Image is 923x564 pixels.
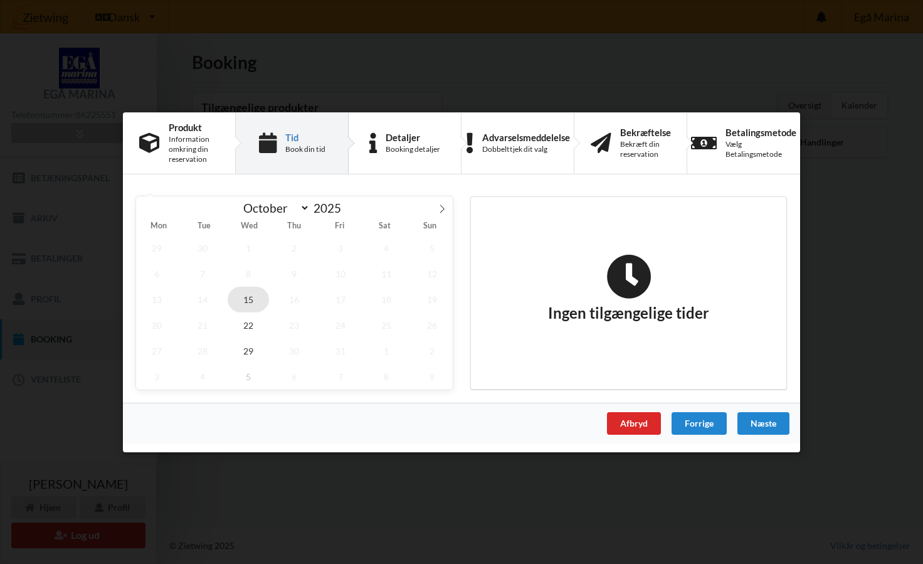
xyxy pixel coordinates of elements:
[620,139,671,159] div: Bekræft din reservation
[169,122,219,132] div: Produkt
[274,260,315,286] span: October 9, 2025
[725,139,796,159] div: Vælg Betalingsmetode
[228,312,269,338] span: October 22, 2025
[366,260,407,286] span: October 11, 2025
[272,222,317,230] span: Thu
[228,235,269,260] span: October 1, 2025
[408,222,453,230] span: Sun
[320,260,361,286] span: October 10, 2025
[482,132,570,142] div: Advarselsmeddelelse
[411,235,453,260] span: October 5, 2025
[182,363,223,389] span: November 4, 2025
[228,338,269,363] span: October 29, 2025
[226,222,272,230] span: Wed
[672,412,727,434] div: Forrige
[136,222,181,230] span: Mon
[366,338,407,363] span: November 1, 2025
[317,222,362,230] span: Fri
[320,235,361,260] span: October 3, 2025
[386,132,440,142] div: Detaljer
[136,312,177,338] span: October 20, 2025
[285,144,325,154] div: Book din tid
[411,260,453,286] span: October 12, 2025
[182,338,223,363] span: October 28, 2025
[310,201,351,215] input: Year
[136,235,177,260] span: September 29, 2025
[182,235,223,260] span: September 30, 2025
[366,363,407,389] span: November 8, 2025
[136,286,177,312] span: October 13, 2025
[228,260,269,286] span: October 8, 2025
[411,363,453,389] span: November 9, 2025
[228,286,269,312] span: October 15, 2025
[136,363,177,389] span: November 3, 2025
[366,235,407,260] span: October 4, 2025
[482,144,570,154] div: Dobbelttjek dit valg
[620,127,671,137] div: Bekræftelse
[725,127,796,137] div: Betalingsmetode
[548,253,709,322] h2: Ingen tilgængelige tider
[320,312,361,338] span: October 24, 2025
[182,286,223,312] span: October 14, 2025
[411,286,453,312] span: October 19, 2025
[607,412,661,434] div: Afbryd
[274,235,315,260] span: October 2, 2025
[366,312,407,338] span: October 25, 2025
[136,260,177,286] span: October 6, 2025
[136,338,177,363] span: October 27, 2025
[285,132,325,142] div: Tid
[182,260,223,286] span: October 7, 2025
[228,363,269,389] span: November 5, 2025
[238,200,310,216] select: Month
[320,338,361,363] span: October 31, 2025
[274,363,315,389] span: November 6, 2025
[320,286,361,312] span: October 17, 2025
[320,363,361,389] span: November 7, 2025
[274,286,315,312] span: October 16, 2025
[169,134,219,164] div: Information omkring din reservation
[274,312,315,338] span: October 23, 2025
[182,312,223,338] span: October 21, 2025
[362,222,408,230] span: Sat
[737,412,789,434] div: Næste
[366,286,407,312] span: October 18, 2025
[386,144,440,154] div: Booking detaljer
[411,338,453,363] span: November 2, 2025
[274,338,315,363] span: October 30, 2025
[411,312,453,338] span: October 26, 2025
[181,222,226,230] span: Tue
